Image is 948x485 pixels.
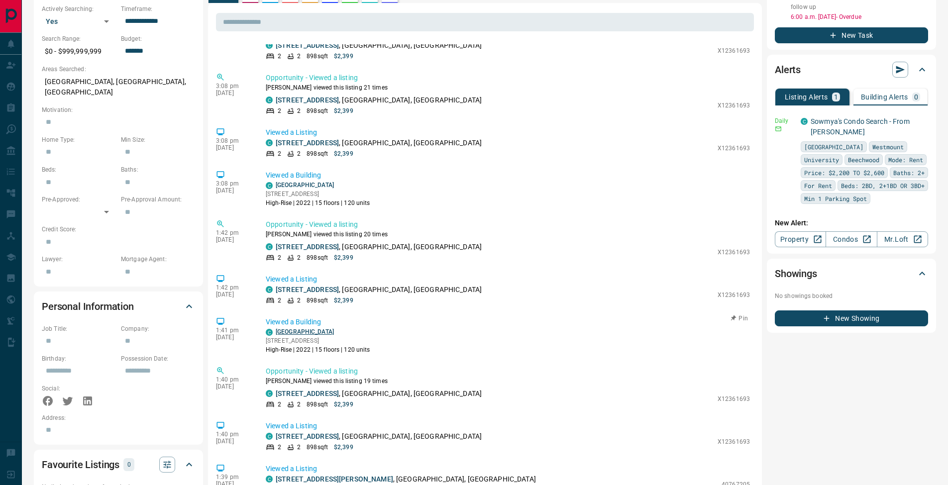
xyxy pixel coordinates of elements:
[266,366,750,377] p: Opportunity - Viewed a listing
[307,52,328,61] p: 898 sqft
[718,101,750,110] p: X12361693
[42,225,195,234] p: Credit Score:
[811,117,910,136] a: Sowmya's Condo Search - From [PERSON_NAME]
[307,443,328,452] p: 898 sqft
[216,284,251,291] p: 1:42 pm
[276,285,482,295] p: , [GEOGRAPHIC_DATA], [GEOGRAPHIC_DATA]
[42,453,195,477] div: Favourite Listings0
[266,464,750,474] p: Viewed a Listing
[297,106,301,115] p: 2
[334,296,353,305] p: $2,399
[804,155,839,165] span: University
[276,139,339,147] a: [STREET_ADDRESS]
[307,296,328,305] p: 898 sqft
[266,97,273,103] div: condos.ca
[276,40,482,51] p: , [GEOGRAPHIC_DATA], [GEOGRAPHIC_DATA]
[126,459,131,470] p: 0
[775,116,795,125] p: Daily
[307,400,328,409] p: 898 sqft
[42,354,116,363] p: Birthday:
[297,296,301,305] p: 2
[42,135,116,144] p: Home Type:
[266,286,273,293] div: condos.ca
[888,155,923,165] span: Mode: Rent
[42,457,119,473] h2: Favourite Listings
[216,376,251,383] p: 1:40 pm
[775,62,801,78] h2: Alerts
[276,431,482,442] p: , [GEOGRAPHIC_DATA], [GEOGRAPHIC_DATA]
[266,139,273,146] div: condos.ca
[334,149,353,158] p: $2,399
[785,94,828,100] p: Listing Alerts
[276,432,339,440] a: [STREET_ADDRESS]
[42,13,116,29] div: Yes
[307,253,328,262] p: 898 sqft
[266,390,273,397] div: condos.ca
[42,384,116,393] p: Social:
[914,94,918,100] p: 0
[42,74,195,100] p: [GEOGRAPHIC_DATA], [GEOGRAPHIC_DATA], [GEOGRAPHIC_DATA]
[297,253,301,262] p: 2
[775,218,928,228] p: New Alert:
[266,345,370,354] p: High-Rise | 2022 | 15 floors | 120 units
[266,433,273,440] div: condos.ca
[42,34,116,43] p: Search Range:
[216,291,251,298] p: [DATE]
[266,336,370,345] p: [STREET_ADDRESS]
[266,127,750,138] p: Viewed a Listing
[725,314,754,323] button: Pin
[266,230,750,239] p: [PERSON_NAME] viewed this listing 20 times
[804,168,884,178] span: Price: $2,200 TO $2,600
[42,65,195,74] p: Areas Searched:
[775,58,928,82] div: Alerts
[42,165,116,174] p: Beds:
[276,41,339,49] a: [STREET_ADDRESS]
[804,194,867,203] span: Min 1 Parking Spot
[216,383,251,390] p: [DATE]
[216,474,251,481] p: 1:39 pm
[775,291,928,300] p: No showings booked
[297,400,301,409] p: 2
[718,394,750,403] p: X12361693
[826,231,877,247] a: Condos
[216,137,251,144] p: 3:08 pm
[266,317,750,327] p: Viewed a Building
[872,142,904,152] span: Westmount
[893,168,925,178] span: Baths: 2+
[877,231,928,247] a: Mr.Loft
[775,125,782,132] svg: Email
[297,443,301,452] p: 2
[216,438,251,445] p: [DATE]
[276,328,334,335] a: [GEOGRAPHIC_DATA]
[718,248,750,257] p: X12361693
[42,43,116,60] p: $0 - $999,999,999
[266,42,273,49] div: condos.ca
[266,421,750,431] p: Viewed a Listing
[775,310,928,326] button: New Showing
[804,181,832,191] span: For Rent
[307,106,328,115] p: 898 sqft
[216,327,251,334] p: 1:41 pm
[216,236,251,243] p: [DATE]
[297,149,301,158] p: 2
[334,253,353,262] p: $2,399
[276,475,393,483] a: [STREET_ADDRESS][PERSON_NAME]
[121,255,195,264] p: Mortgage Agent:
[266,329,273,336] div: condos.ca
[276,286,339,293] a: [STREET_ADDRESS]
[266,219,750,230] p: Opportunity - Viewed a listing
[276,242,482,252] p: , [GEOGRAPHIC_DATA], [GEOGRAPHIC_DATA]
[216,90,251,97] p: [DATE]
[121,135,195,144] p: Min Size:
[42,413,195,422] p: Address:
[266,243,273,250] div: condos.ca
[841,181,925,191] span: Beds: 2BD, 2+1BD OR 3BD+
[775,266,817,282] h2: Showings
[42,4,116,13] p: Actively Searching:
[216,334,251,341] p: [DATE]
[775,27,928,43] button: New Task
[334,52,353,61] p: $2,399
[42,255,116,264] p: Lawyer:
[276,138,482,148] p: , [GEOGRAPHIC_DATA], [GEOGRAPHIC_DATA]
[861,94,908,100] p: Building Alerts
